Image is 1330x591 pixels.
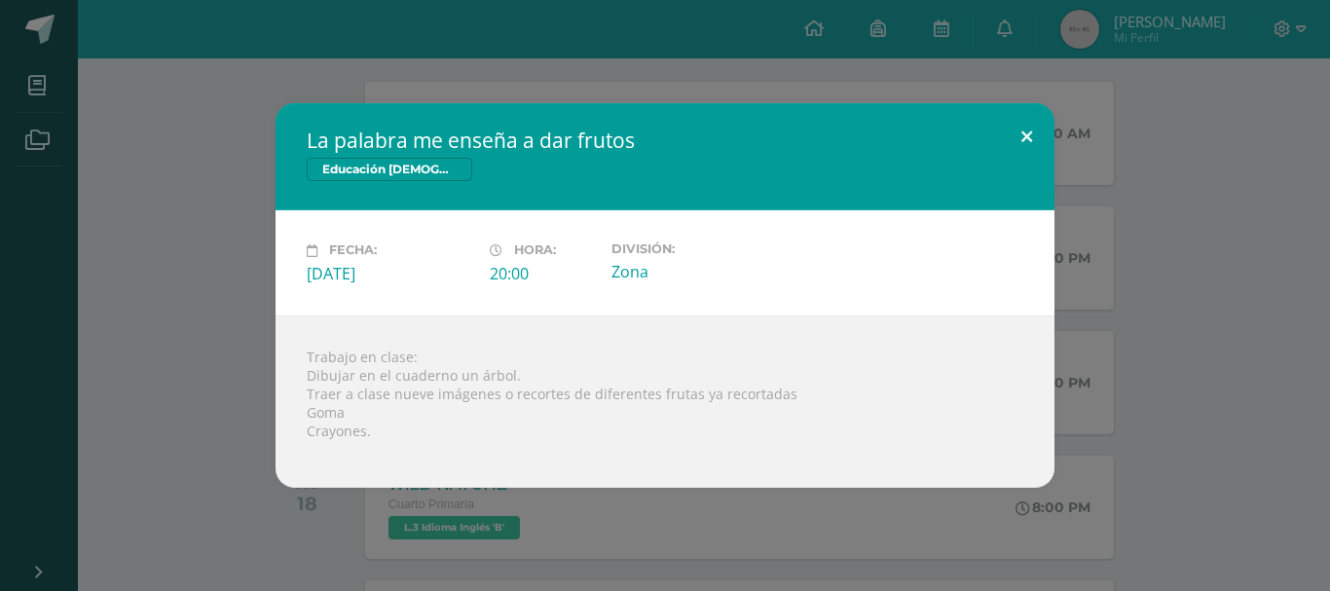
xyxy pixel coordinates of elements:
h2: La palabra me enseña a dar frutos [307,127,1023,154]
span: Fecha: [329,243,377,258]
span: Educación [DEMOGRAPHIC_DATA] [307,158,472,181]
div: Trabajo en clase: Dibujar en el cuaderno un árbol. Traer a clase nueve imágenes o recortes de dif... [276,315,1054,488]
button: Close (Esc) [999,103,1054,169]
div: Zona [611,261,779,282]
div: 20:00 [490,263,596,284]
div: [DATE] [307,263,474,284]
span: Hora: [514,243,556,258]
label: División: [611,241,779,256]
